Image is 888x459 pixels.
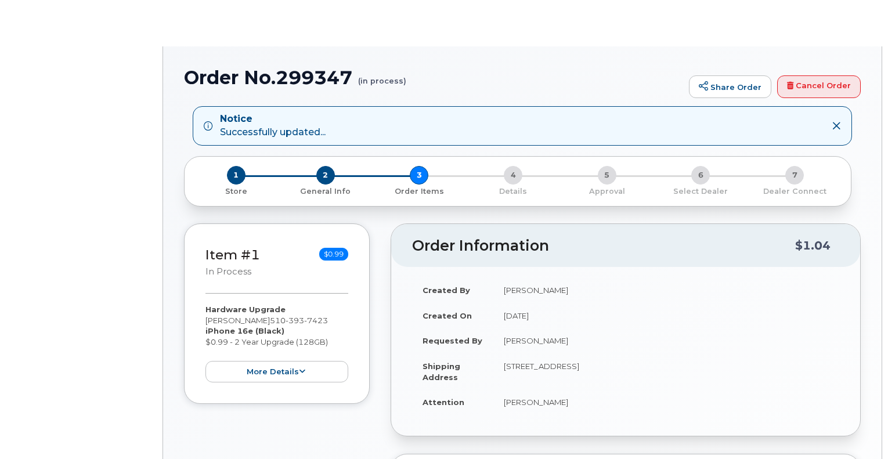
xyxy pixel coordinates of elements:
[205,361,348,382] button: more details
[198,186,274,197] p: Store
[358,67,406,85] small: (in process)
[689,75,771,99] a: Share Order
[412,238,795,254] h2: Order Information
[205,247,260,263] a: Item #1
[493,389,839,415] td: [PERSON_NAME]
[423,336,482,345] strong: Requested By
[205,326,284,335] strong: iPhone 16e (Black)
[227,166,246,185] span: 1
[283,186,368,197] p: General Info
[205,266,251,277] small: in process
[423,311,472,320] strong: Created On
[220,113,326,126] strong: Notice
[493,277,839,303] td: [PERSON_NAME]
[270,316,328,325] span: 510
[205,305,286,314] strong: Hardware Upgrade
[493,353,839,389] td: [STREET_ADDRESS]
[184,67,683,88] h1: Order No.299347
[194,185,279,197] a: 1 Store
[423,285,470,295] strong: Created By
[777,75,861,99] a: Cancel Order
[319,248,348,261] span: $0.99
[304,316,328,325] span: 7423
[423,397,464,407] strong: Attention
[493,303,839,328] td: [DATE]
[279,185,373,197] a: 2 General Info
[316,166,335,185] span: 2
[205,304,348,382] div: [PERSON_NAME] $0.99 - 2 Year Upgrade (128GB)
[493,328,839,353] td: [PERSON_NAME]
[423,362,460,382] strong: Shipping Address
[220,113,326,139] div: Successfully updated...
[795,234,831,256] div: $1.04
[286,316,304,325] span: 393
